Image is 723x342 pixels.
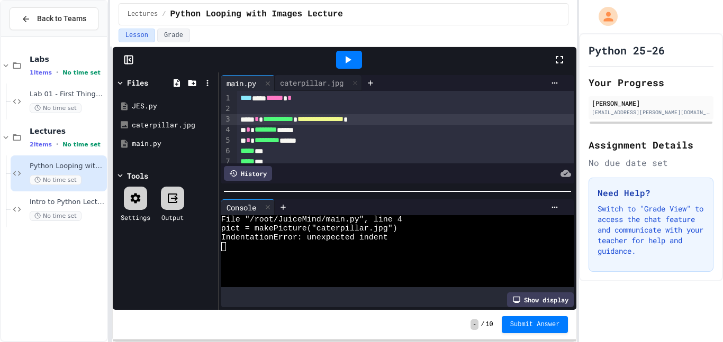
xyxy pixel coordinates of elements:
span: No time set [62,141,101,148]
div: main.py [132,138,214,149]
span: / [481,320,484,329]
button: Grade [157,29,190,42]
div: Settings [121,212,150,222]
button: Back to Teams [10,7,98,30]
div: [EMAIL_ADDRESS][PERSON_NAME][DOMAIN_NAME] [592,108,710,116]
div: main.py [221,75,275,91]
div: No due date set [589,156,713,169]
span: • [56,68,58,77]
h2: Your Progress [589,75,713,90]
span: / [162,10,166,19]
div: 1 [221,93,232,104]
span: No time set [30,103,82,113]
h1: Python 25-26 [589,43,665,58]
div: 3 [221,114,232,125]
div: 4 [221,125,232,135]
span: File "/root/JuiceMind/main.py", line 4 [221,215,402,224]
div: 2 [221,104,232,114]
span: Lectures [128,10,158,19]
span: Back to Teams [37,13,86,24]
div: Output [161,212,184,222]
button: Lesson [119,29,155,42]
div: caterpillar.jpg [275,77,349,88]
span: 10 [485,320,493,329]
div: 5 [221,135,232,146]
span: Lectures [30,126,105,136]
div: main.py [221,78,261,89]
div: My Account [588,4,620,29]
div: Files [127,77,148,88]
div: caterpillar.jpg [275,75,362,91]
div: Show display [507,292,574,307]
div: [PERSON_NAME] [592,98,710,108]
span: Lab 01 - First Things First [30,90,105,99]
div: 7 [221,156,232,167]
div: History [224,166,272,181]
span: • [56,140,58,149]
button: Submit Answer [502,316,568,333]
span: pict = makePicture("caterpillar.jpg") [221,224,397,233]
p: Switch to "Grade View" to access the chat feature and communicate with your teacher for help and ... [598,204,704,256]
h3: Need Help? [598,187,704,199]
span: IndentationError: unexpected indent [221,233,388,242]
span: No time set [62,69,101,76]
span: 2 items [30,141,52,148]
span: - [471,319,478,330]
div: 6 [221,146,232,156]
span: Intro to Python Lecture [30,198,105,207]
div: Tools [127,170,148,181]
div: caterpillar.jpg [132,120,214,131]
span: No time set [30,211,82,221]
span: Python Looping with Images Lecture [170,8,343,21]
span: Labs [30,54,105,64]
span: Python Looping with Images Lecture [30,162,105,171]
span: No time set [30,175,82,185]
span: 1 items [30,69,52,76]
div: JES.py [132,101,214,112]
h2: Assignment Details [589,137,713,152]
div: Console [221,199,275,215]
div: Console [221,202,261,213]
span: Submit Answer [510,320,560,329]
